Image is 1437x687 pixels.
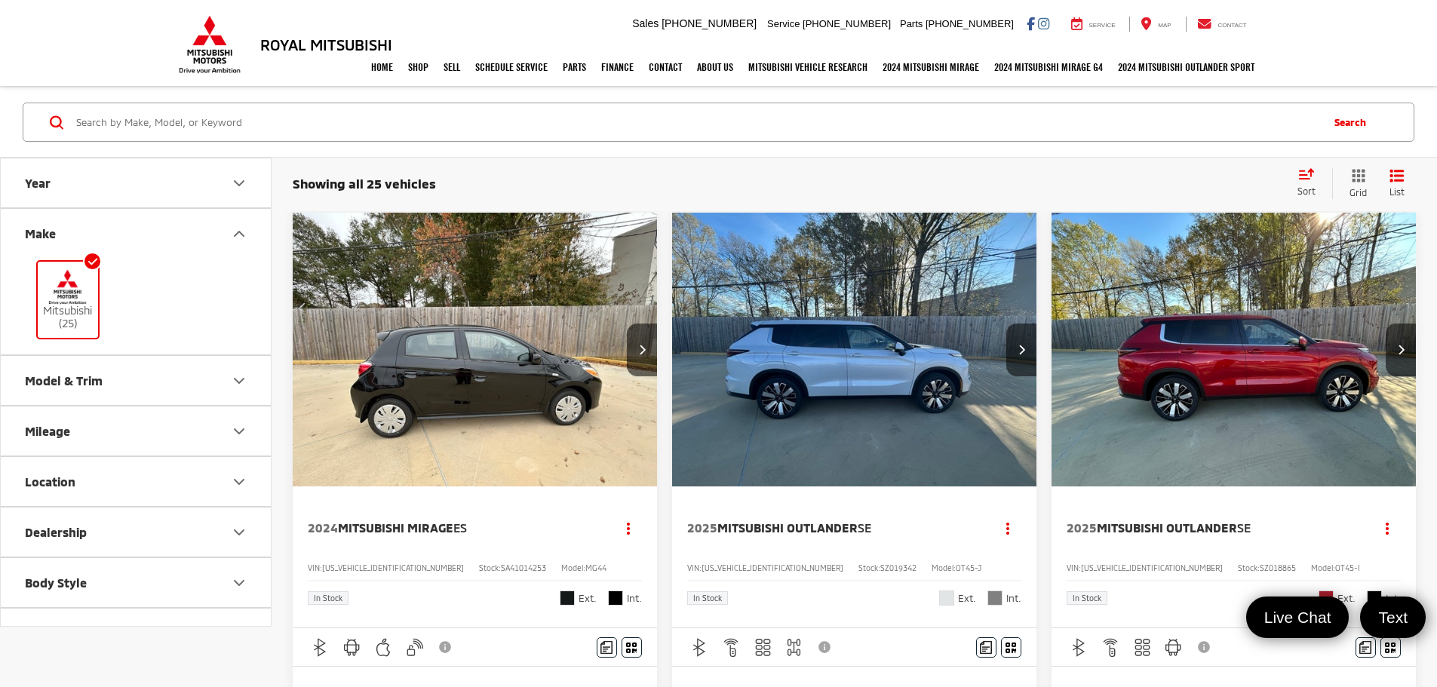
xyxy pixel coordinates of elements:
[1186,17,1258,32] a: Contact
[560,590,575,606] span: Jet Black Metallic
[230,473,248,491] div: Location
[626,641,637,653] i: Window Sticker
[803,18,891,29] span: [PHONE_NUMBER]
[1217,22,1246,29] span: Contact
[453,520,467,535] span: ES
[627,324,657,376] button: Next image
[995,515,1021,541] button: Actions
[1349,186,1367,199] span: Grid
[436,48,468,86] a: Sell
[900,18,923,29] span: Parts
[600,641,613,654] img: Comments
[1,356,272,405] button: Model & TrimModel & Trim
[25,176,51,190] div: Year
[987,590,1003,606] span: Light Gray
[292,213,659,486] a: 2024 Mitsubishi Mirage ES2024 Mitsubishi Mirage ES2024 Mitsubishi Mirage ES2024 Mitsubishi Mirage ES
[468,48,555,86] a: Schedule Service: Opens in a new tab
[75,104,1319,140] input: Search by Make, Model, or Keyword
[25,474,75,489] div: Location
[308,520,338,535] span: 2024
[1081,563,1223,572] span: [US_VEHICLE_IDENTIFICATION_NUMBER]
[1356,637,1376,658] button: Comments
[987,48,1110,86] a: 2024 Mitsubishi Mirage G4
[230,624,248,643] div: Color
[1,609,272,658] button: Color
[322,563,464,572] span: [US_VEHICLE_IDENTIFICATION_NUMBER]
[671,213,1038,486] div: 2025 Mitsubishi Outlander SE 0
[1386,324,1416,376] button: Next image
[176,15,244,74] img: Mitsubishi
[1,558,272,607] button: Body StyleBody Style
[561,563,585,572] span: Model:
[230,574,248,592] div: Body Style
[25,575,87,590] div: Body Style
[926,18,1014,29] span: [PHONE_NUMBER]
[812,631,838,663] button: View Disclaimer
[1246,597,1349,638] a: Live Chat
[1319,590,1334,606] span: Red Diamond
[1192,631,1217,663] button: View Disclaimer
[1129,17,1182,32] a: Map
[1073,594,1101,602] span: In Stock
[687,520,980,536] a: 2025Mitsubishi OutlanderSE
[38,269,99,330] label: Mitsubishi (25)
[1290,168,1332,198] button: Select sort value
[1335,563,1360,572] span: OT45-I
[785,638,803,657] img: 4WD/AWD
[767,18,800,29] span: Service
[1051,213,1417,486] div: 2025 Mitsubishi Outlander SE 0
[25,226,56,241] div: Make
[260,36,392,53] h3: Royal Mitsubishi
[690,638,709,657] img: Bluetooth®
[641,48,689,86] a: Contact
[230,372,248,390] div: Model & Trim
[1027,17,1035,29] a: Facebook: Click to visit our Facebook page
[1297,186,1316,196] span: Sort
[25,373,103,388] div: Model & Trim
[1360,597,1426,638] a: Text
[1,158,272,207] button: YearYear
[662,17,757,29] span: [PHONE_NUMBER]
[342,638,361,657] img: Android Auto
[702,563,843,572] span: [US_VEHICLE_IDENTIFICATION_NUMBER]
[627,522,630,534] span: dropdown dots
[1006,324,1036,376] button: Next image
[627,591,642,606] span: Int.
[858,563,880,572] span: Stock:
[1067,563,1081,572] span: VIN:
[1337,591,1356,606] span: Ext.
[1051,213,1417,488] img: 2025 Mitsubishi Outlander SE
[1380,637,1401,658] button: Window Sticker
[1,209,272,258] button: MakeMake
[1,406,272,455] button: MileageMileage
[230,225,248,243] div: Make
[1006,641,1016,653] i: Window Sticker
[308,520,600,536] a: 2024Mitsubishi MirageES
[687,520,717,535] span: 2025
[1386,522,1389,534] span: dropdown dots
[1374,515,1401,541] button: Actions
[1089,22,1116,29] span: Service
[1386,591,1401,606] span: Int.
[980,641,992,654] img: Comments
[292,213,659,486] div: 2024 Mitsubishi Mirage ES 0
[976,637,996,658] button: Comments
[671,213,1038,488] img: 2025 Mitsubishi Outlander SE
[1006,591,1021,606] span: Int.
[1385,641,1396,653] i: Window Sticker
[230,523,248,541] div: Dealership
[875,48,987,86] a: 2024 Mitsubishi Mirage
[1006,522,1009,534] span: dropdown dots
[555,48,594,86] a: Parts: Opens in a new tab
[1238,563,1260,572] span: Stock:
[585,563,606,572] span: MG44
[939,590,954,606] span: White Diamond
[1378,168,1416,199] button: List View
[364,48,401,86] a: Home
[1101,638,1120,657] img: Remote Start
[1051,213,1417,486] a: 2025 Mitsubishi Outlander SE2025 Mitsubishi Outlander SE2025 Mitsubishi Outlander SE2025 Mitsubis...
[717,520,858,535] span: Mitsubishi Outlander
[1257,607,1339,627] span: Live Chat
[1389,186,1405,198] span: List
